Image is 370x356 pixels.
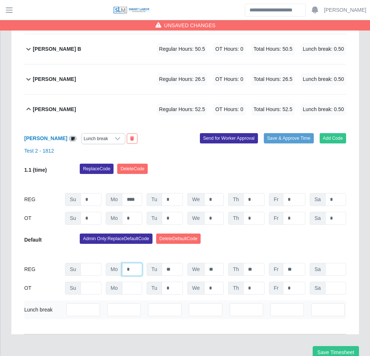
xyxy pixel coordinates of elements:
span: Regular Hours: 52.5 [157,103,207,115]
a: View/Edit Notes [69,135,77,141]
div: Lunch break [24,306,53,314]
span: Tu [147,282,162,295]
img: SLM Logo [113,6,150,14]
span: Total Hours: 50.5 [251,43,295,55]
span: We [187,263,205,276]
span: Th [228,263,244,276]
div: Lunch break [82,133,110,144]
button: End Worker & Remove from the Timesheet [127,133,137,144]
b: [PERSON_NAME] B [33,45,81,53]
span: OT Hours: 0 [213,73,245,85]
span: Tu [147,212,162,225]
span: Th [228,193,244,206]
button: DeleteCode [117,164,148,174]
span: Lunch break: 0.50 [301,73,346,85]
button: Save & Approve Time [264,133,314,143]
b: 1.1 (time) [24,167,47,173]
button: [PERSON_NAME] Regular Hours: 26.5 OT Hours: 0 Total Hours: 26.5 Lunch break: 0.50 [24,64,346,94]
span: Lunch break: 0.50 [301,103,346,115]
span: Fr [269,193,283,206]
span: Unsaved Changes [164,22,216,29]
span: OT Hours: 0 [213,103,245,115]
div: OT [24,212,61,225]
button: Send for Worker Approval [200,133,258,143]
span: Regular Hours: 26.5 [157,73,207,85]
b: Default [24,237,42,243]
button: [PERSON_NAME] Regular Hours: 52.5 OT Hours: 0 Total Hours: 52.5 Lunch break: 0.50 [24,95,346,124]
span: OT Hours: 0 [213,43,245,55]
span: Mo [106,212,122,225]
div: OT [24,282,61,295]
button: Admin Only:ReplaceDefaultCode [80,234,152,244]
span: Su [65,282,81,295]
a: [PERSON_NAME] [24,135,67,141]
span: We [187,193,205,206]
button: ReplaceCode [80,164,114,174]
span: We [187,282,205,295]
span: Sa [310,263,326,276]
span: Tu [147,193,162,206]
span: Th [228,282,244,295]
span: Sa [310,212,326,225]
div: REG [24,263,61,276]
span: Su [65,212,81,225]
span: Sa [310,193,326,206]
span: Regular Hours: 50.5 [157,43,207,55]
button: DeleteDefaultCode [156,234,201,244]
span: We [187,212,205,225]
span: Mo [106,263,122,276]
span: Total Hours: 26.5 [251,73,295,85]
span: Fr [269,263,283,276]
span: Tu [147,263,162,276]
span: Fr [269,212,283,225]
a: Test 2 - 1812 [24,148,54,154]
div: REG [24,193,61,206]
span: Mo [106,282,122,295]
span: Mo [106,193,122,206]
span: Su [65,193,81,206]
span: Fr [269,282,283,295]
b: [PERSON_NAME] [33,106,76,113]
span: Total Hours: 52.5 [251,103,295,115]
a: [PERSON_NAME] [324,6,366,14]
span: Sa [310,282,326,295]
span: Su [65,263,81,276]
button: Add Code [320,133,346,143]
span: Th [228,212,244,225]
button: [PERSON_NAME] B Regular Hours: 50.5 OT Hours: 0 Total Hours: 50.5 Lunch break: 0.50 [24,34,346,64]
span: Lunch break: 0.50 [301,43,346,55]
b: [PERSON_NAME] [33,75,76,83]
input: Search [245,4,306,17]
